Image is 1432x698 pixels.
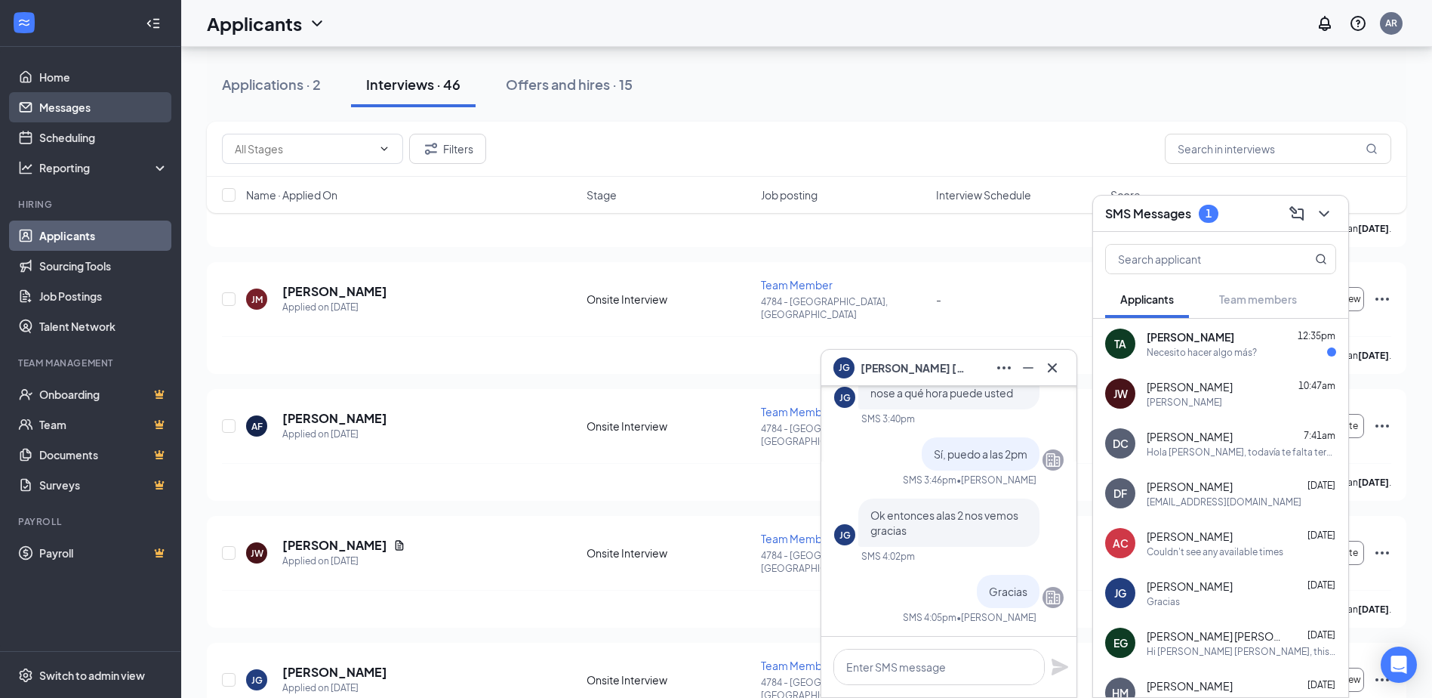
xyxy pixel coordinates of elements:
[39,122,168,153] a: Scheduling
[587,292,752,307] div: Onsite Interview
[1285,202,1309,226] button: ComposeMessage
[1307,579,1335,591] span: [DATE]
[1120,292,1174,306] span: Applicants
[761,295,926,321] p: 4784 - [GEOGRAPHIC_DATA], [GEOGRAPHIC_DATA]
[1051,658,1069,676] svg: Plane
[18,357,165,369] div: Team Management
[1312,202,1336,226] button: ChevronDown
[587,418,752,434] div: Onsite Interview
[870,508,1018,537] span: Ok entonces alas 2 nos vemos gracias
[1110,187,1141,202] span: Score
[956,474,1036,486] span: • [PERSON_NAME]
[761,187,818,202] span: Job posting
[282,537,387,554] h5: [PERSON_NAME]
[1373,417,1391,435] svg: Ellipses
[1373,290,1391,308] svg: Ellipses
[1307,530,1335,541] span: [DATE]
[1307,629,1335,641] span: [DATE]
[1147,629,1283,644] span: [PERSON_NAME] [PERSON_NAME]
[1373,671,1391,689] svg: Ellipses
[39,62,168,92] a: Home
[1147,346,1257,359] div: Necesito hacer algo más?
[1298,380,1335,391] span: 10:47am
[1358,223,1389,234] b: [DATE]
[366,75,460,94] div: Interviews · 46
[409,134,486,164] button: Filter Filters
[18,160,33,175] svg: Analysis
[18,668,33,683] svg: Settings
[39,668,145,683] div: Switch to admin view
[1105,205,1191,222] h3: SMS Messages
[1304,430,1335,441] span: 7:41am
[39,160,169,175] div: Reporting
[39,538,168,568] a: PayrollCrown
[934,447,1027,461] span: Sí, puedo a las 2pm
[1147,645,1336,658] div: Hi [PERSON_NAME] [PERSON_NAME], this is the manager at Burger King Your interview with us for the...
[282,427,387,442] div: Applied on [DATE]
[1315,253,1327,265] svg: MagnifyingGlass
[251,293,263,306] div: JM
[903,474,956,486] div: SMS 3:46pm
[1113,436,1129,451] div: DC
[1298,330,1335,341] span: 12:35pm
[1113,386,1128,401] div: JW
[1147,678,1233,693] span: [PERSON_NAME]
[956,611,1036,624] span: • [PERSON_NAME]
[378,143,390,155] svg: ChevronDown
[1349,14,1367,32] svg: QuestionInfo
[282,283,387,300] h5: [PERSON_NAME]
[1147,379,1233,394] span: [PERSON_NAME]
[308,14,326,32] svg: ChevronDown
[39,251,168,281] a: Sourcing Tools
[936,187,1031,202] span: Interview Schedule
[235,141,372,157] input: All Stages
[861,412,915,425] div: SMS 3:40pm
[1147,429,1233,444] span: [PERSON_NAME]
[761,405,833,418] span: Team Member
[39,409,168,440] a: TeamCrown
[39,281,168,311] a: Job Postings
[1358,350,1389,361] b: [DATE]
[761,422,926,448] p: 4784 - [GEOGRAPHIC_DATA], [GEOGRAPHIC_DATA]
[861,550,915,563] div: SMS 4:02pm
[1219,292,1297,306] span: Team members
[1165,134,1391,164] input: Search in interviews
[251,420,263,433] div: AF
[1385,17,1397,29] div: AR
[1147,545,1283,558] div: Couldn't see any available times
[1113,635,1128,650] div: EG
[1307,480,1335,491] span: [DATE]
[18,515,165,528] div: Payroll
[1147,595,1180,608] div: Gracias
[146,16,161,31] svg: Collapse
[587,672,752,687] div: Onsite Interview
[1147,446,1336,459] div: Hola [PERSON_NAME], todavía te falta terminar alguna cosa del onboarding porque me aparece que no...
[39,440,168,470] a: DocumentsCrown
[1016,356,1040,380] button: Minimize
[1147,396,1222,409] div: [PERSON_NAME]
[936,292,941,306] span: -
[39,470,168,500] a: SurveysCrown
[761,659,833,672] span: Team Member
[422,140,440,158] svg: Filter
[761,532,833,545] span: Team Member
[1147,496,1301,508] div: [EMAIL_ADDRESS][DOMAIN_NAME]
[903,611,956,624] div: SMS 4:05pm
[222,75,321,94] div: Applications · 2
[1019,359,1037,377] svg: Minimize
[246,187,337,202] span: Name · Applied On
[393,539,405,551] svg: Document
[282,664,387,681] h5: [PERSON_NAME]
[992,356,1016,380] button: Ellipses
[39,379,168,409] a: OnboardingCrown
[1044,451,1062,469] svg: Company
[282,410,387,427] h5: [PERSON_NAME]
[1044,588,1062,607] svg: Company
[861,360,966,376] span: [PERSON_NAME] [PERSON_NAME]
[1106,245,1285,273] input: Search applicant
[839,529,851,542] div: JG
[839,391,851,404] div: JG
[282,681,387,696] div: Applied on [DATE]
[251,674,263,687] div: JG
